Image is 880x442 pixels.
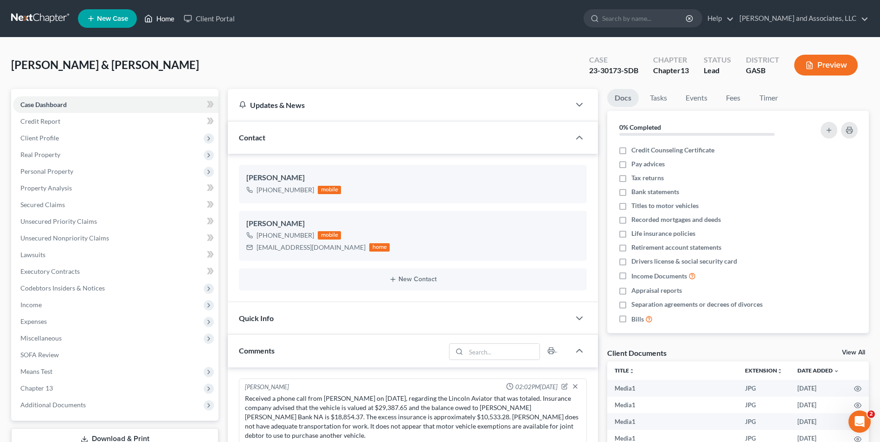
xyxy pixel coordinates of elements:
span: Chapter 13 [20,384,53,392]
div: Updates & News [239,100,559,110]
a: Tasks [642,89,674,107]
a: Credit Report [13,113,218,130]
a: [PERSON_NAME] and Associates, LLC [735,10,868,27]
td: [DATE] [790,413,847,430]
span: Miscellaneous [20,334,62,342]
span: SOFA Review [20,351,59,359]
td: JPG [738,380,790,397]
input: Search... [466,344,540,360]
td: Media1 [607,397,738,413]
span: Appraisal reports [631,286,682,295]
a: SOFA Review [13,347,218,363]
span: New Case [97,15,128,22]
a: Executory Contracts [13,263,218,280]
div: Lead [704,65,731,76]
span: Titles to motor vehicles [631,201,699,210]
a: Help [703,10,734,27]
td: JPG [738,413,790,430]
iframe: Intercom live chat [848,410,871,433]
span: Pay advices [631,159,665,169]
strong: 0% Completed [619,123,661,131]
div: [PERSON_NAME] [246,218,579,229]
span: 02:02PM[DATE] [515,383,558,391]
span: Drivers license & social security card [631,257,737,266]
span: Life insurance policies [631,229,695,238]
span: Bills [631,315,644,324]
a: Extensionunfold_more [745,367,783,374]
div: Case [589,55,638,65]
span: Executory Contracts [20,267,80,275]
span: Secured Claims [20,201,65,208]
span: Unsecured Priority Claims [20,217,97,225]
td: JPG [738,397,790,413]
td: [DATE] [790,380,847,397]
span: Recorded mortgages and deeds [631,215,721,224]
div: mobile [318,231,341,240]
span: Expenses [20,317,47,325]
span: 2 [867,410,875,418]
a: Docs [607,89,639,107]
span: Income Documents [631,272,687,281]
i: unfold_more [629,368,635,374]
span: Property Analysis [20,184,72,192]
span: Means Test [20,367,52,375]
td: Media1 [607,413,738,430]
div: GASB [746,65,779,76]
span: Lawsuits [20,251,45,259]
div: District [746,55,779,65]
a: Case Dashboard [13,96,218,113]
span: Unsecured Nonpriority Claims [20,234,109,242]
a: Home [140,10,179,27]
span: Income [20,301,42,309]
span: Client Profile [20,134,59,142]
span: Quick Info [239,314,274,322]
a: Client Portal [179,10,239,27]
a: Property Analysis [13,180,218,196]
div: Chapter [653,65,689,76]
div: [PHONE_NUMBER] [257,231,314,240]
i: expand_more [834,368,839,374]
a: Secured Claims [13,196,218,213]
div: home [369,243,390,252]
div: [PERSON_NAME] [245,383,289,392]
td: Media1 [607,380,738,397]
a: Fees [719,89,748,107]
div: [PHONE_NUMBER] [257,185,314,195]
span: Contact [239,133,265,142]
i: unfold_more [777,368,783,374]
div: [PERSON_NAME] [246,172,579,183]
a: Lawsuits [13,246,218,263]
a: Events [678,89,715,107]
button: New Contact [246,276,579,283]
div: 23-30173-SDB [589,65,638,76]
span: Credit Counseling Certificate [631,145,714,155]
span: Personal Property [20,167,73,175]
button: Preview [794,55,858,76]
div: [EMAIL_ADDRESS][DOMAIN_NAME] [257,243,366,252]
a: Unsecured Nonpriority Claims [13,230,218,246]
span: Comments [239,346,275,355]
span: Credit Report [20,117,60,125]
a: Titleunfold_more [615,367,635,374]
span: Case Dashboard [20,101,67,108]
div: Chapter [653,55,689,65]
a: View All [842,349,865,356]
span: Bank statements [631,187,679,196]
a: Timer [752,89,785,107]
span: [PERSON_NAME] & [PERSON_NAME] [11,58,199,71]
span: 13 [681,66,689,75]
div: mobile [318,186,341,194]
span: Additional Documents [20,401,86,409]
a: Date Added expand_more [797,367,839,374]
div: Client Documents [607,348,667,358]
span: Real Property [20,151,60,158]
span: Codebtors Insiders & Notices [20,284,105,292]
input: Search by name... [602,10,687,27]
span: Tax returns [631,173,664,183]
span: Retirement account statements [631,243,721,252]
span: Separation agreements or decrees of divorces [631,300,763,309]
div: Status [704,55,731,65]
td: [DATE] [790,397,847,413]
a: Unsecured Priority Claims [13,213,218,230]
